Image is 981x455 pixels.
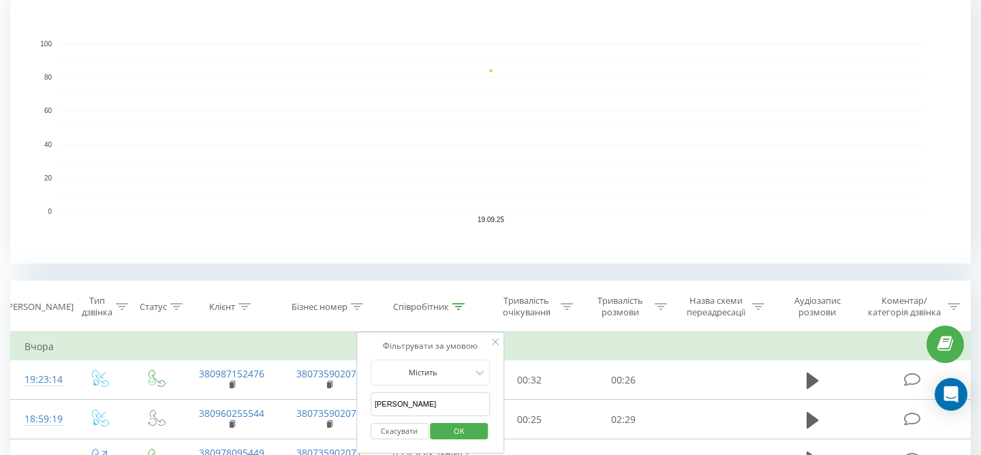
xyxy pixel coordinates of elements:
[44,108,52,115] text: 60
[25,366,57,393] div: 19:23:14
[82,295,112,318] div: Тип дзвінка
[393,301,449,313] div: Співробітник
[576,360,670,400] td: 00:26
[296,367,362,380] a: 380735902071
[865,295,944,318] div: Коментар/категорія дзвінка
[371,339,490,353] div: Фільтрувати за умовою
[780,295,854,318] div: Аудіозапис розмови
[48,208,52,215] text: 0
[292,301,347,313] div: Бізнес номер
[209,301,235,313] div: Клієнт
[296,407,362,420] a: 380735902071
[683,295,749,318] div: Назва схеми переадресації
[25,406,57,433] div: 18:59:19
[371,392,490,416] input: Введіть значення
[44,174,52,182] text: 20
[495,295,558,318] div: Тривалість очікування
[11,333,971,360] td: Вчора
[589,295,651,318] div: Тривалість розмови
[483,400,577,439] td: 00:25
[440,420,478,441] span: OK
[5,301,74,313] div: [PERSON_NAME]
[431,423,488,440] button: OK
[140,301,167,313] div: Статус
[44,141,52,148] text: 40
[935,378,967,411] div: Open Intercom Messenger
[44,74,52,81] text: 80
[576,400,670,439] td: 02:29
[40,40,52,48] text: 100
[478,216,504,223] text: 19.09.25
[199,367,264,380] a: 380987152476
[371,423,429,440] button: Скасувати
[199,407,264,420] a: 380960255544
[483,360,577,400] td: 00:32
